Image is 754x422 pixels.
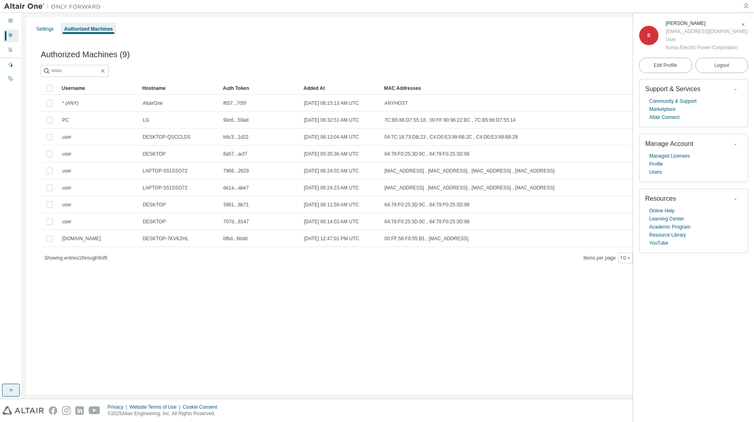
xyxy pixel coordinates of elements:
img: youtube.svg [89,406,100,415]
div: Authorized Machines [64,26,113,32]
div: Settings [36,26,54,32]
a: Learning Center [649,215,684,223]
img: Altair One [4,2,105,10]
span: DESKTOP [143,151,166,157]
span: Edit Profile [654,62,677,69]
span: LG [143,117,149,123]
span: DESKTOP [143,218,166,225]
a: Managed Licenses [649,152,690,160]
div: Managed [3,59,19,72]
div: [EMAIL_ADDRESS][DOMAIN_NAME] [666,27,748,35]
span: 7966...2629 [223,168,249,174]
span: b6c3...1d22 [223,134,249,140]
a: Altair Connect [649,113,679,121]
span: bfbd...6bdd [223,235,247,242]
div: Hostname [142,82,216,95]
img: facebook.svg [49,406,57,415]
span: [DATE] 06:13:04 AM UTC [304,134,359,140]
div: Privacy [108,404,129,410]
span: Support & Services [645,85,700,92]
div: User [666,35,748,44]
span: AltairOne [143,100,163,106]
span: f657...705f [223,100,246,106]
div: SeonHo Yu [666,19,748,27]
div: Korea Electric Power Corporation [666,44,748,52]
span: user [62,134,71,140]
div: Company Profile [3,44,19,57]
div: Dashboard [3,15,19,28]
a: Edit Profile [639,58,692,73]
span: DESKTOP-QSCCLDS [143,134,191,140]
span: 8a57...acf7 [223,151,247,157]
span: [DATE] 06:14:03 AM UTC [304,218,359,225]
span: user [62,202,71,208]
span: 707d...8147 [223,218,249,225]
span: [DATE] 06:32:51 AM UTC [304,117,359,123]
span: ANYHOST [384,100,408,106]
div: On Prem [3,73,19,85]
span: [DATE] 06:15:13 AM UTC [304,100,359,106]
img: linkedin.svg [75,406,84,415]
span: 64:79:F0:25:3D:9C , 64:79:F0:25:3D:98 [384,151,469,157]
span: PC [62,117,69,123]
div: Username [62,82,136,95]
div: Cookie Consent [183,404,222,410]
span: Manage Account [645,140,693,147]
span: LAPTOP-S51SSO72 [143,168,187,174]
span: user [62,151,71,157]
span: de1a...abe7 [223,185,249,191]
span: 00:FF:56:F6:55:B1 , [MAC_ADDRESS] [384,235,468,242]
span: [MAC_ADDRESS] , [MAC_ADDRESS] , [MAC_ADDRESS] , [MAC_ADDRESS] [384,185,555,191]
div: User Profile [3,29,19,42]
img: instagram.svg [62,406,71,415]
a: Resource Library [649,231,686,239]
a: YouTube [649,239,668,247]
div: Website Terms of Use [129,404,183,410]
span: 04:7C:16:73:DB:23 , C4:D0:E3:99:6B:2C , C4:D0:E3:99:6B:28 [384,134,518,140]
span: user [62,218,71,225]
span: [DATE] 05:35:36 AM UTC [304,151,359,157]
a: Community & Support [649,97,696,105]
span: DESKTOP [143,202,166,208]
span: 64:79:F0:25:3D:9C , 64:79:F0:25:3D:98 [384,202,469,208]
div: Auth Token [223,82,297,95]
p: © 2025 Altair Engineering, Inc. All Rights Reserved. [108,410,222,417]
span: user [62,168,71,174]
span: Showing entries 1 through 9 of 9 [44,255,107,261]
span: Resources [645,195,676,202]
a: Marketplace [649,105,675,113]
a: Profile [649,160,663,168]
span: [DATE] 06:24:02 AM UTC [304,168,359,174]
span: 3901...8b71 [223,202,249,208]
a: Online Help [649,207,675,215]
a: Users [649,168,662,176]
span: * (ANY) [62,100,79,106]
div: MAC Addresses [384,82,651,95]
div: Added At [303,82,378,95]
span: [DATE] 12:47:01 PM UTC [304,235,359,242]
span: 90c6...59ad [223,117,249,123]
span: [DOMAIN_NAME] [62,235,101,242]
span: [MAC_ADDRESS] , [MAC_ADDRESS] , [MAC_ADDRESS] , [MAC_ADDRESS] [384,168,555,174]
span: Authorized Machines (9) [41,50,130,59]
span: user [62,185,71,191]
span: [DATE] 06:11:59 AM UTC [304,202,359,208]
button: 10 [620,255,631,261]
span: [DATE] 06:24:23 AM UTC [304,185,359,191]
span: 64:79:F0:25:3D:9C , 64:79:F0:25:3D:98 [384,218,469,225]
img: altair_logo.svg [2,406,44,415]
a: Academic Program [649,223,690,231]
span: DESKTOP-7KVK2HL [143,235,189,242]
span: Items per page [584,253,633,263]
span: 7C:B5:66:D7:55:18 , 00:FF:90:96:22:BC , 7C:B5:66:D7:55:14 [384,117,516,123]
span: S [647,33,650,38]
button: Logout [696,58,748,73]
span: Logout [714,61,729,69]
span: LAPTOP-S51SSO72 [143,185,187,191]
